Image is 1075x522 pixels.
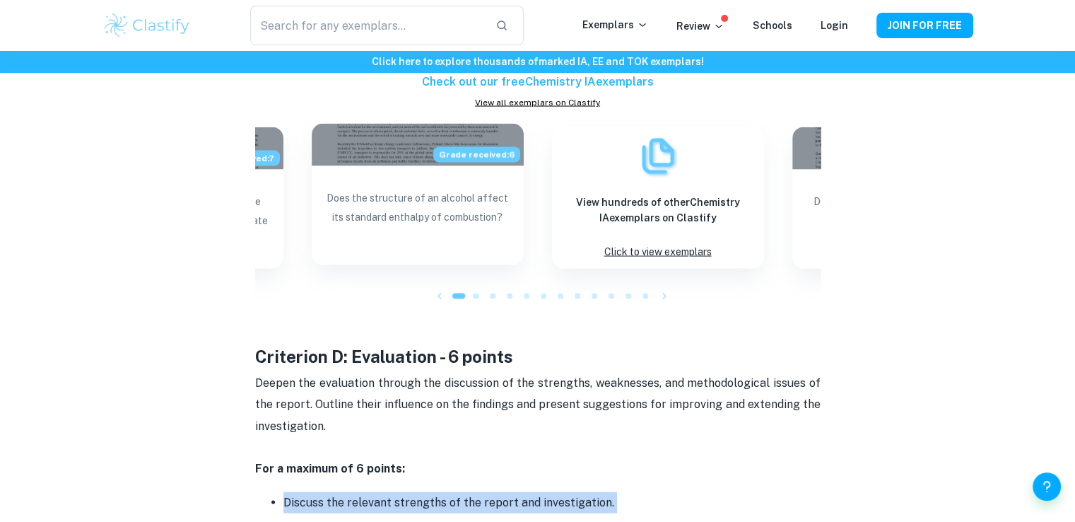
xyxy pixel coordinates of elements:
[433,147,520,163] span: Grade received: 6
[255,347,513,366] strong: Criterion D: Evaluation - 6 points
[102,11,192,40] img: Clastify logo
[312,127,524,269] a: Blog exemplar: Does the structure of an alcohol affect Grade received:6Does the structure of an a...
[552,127,764,269] a: ExemplarsView hundreds of otherChemistry IAexemplars on ClastifyClick to view exemplars
[637,135,679,178] img: Exemplars
[255,376,823,433] span: Deepen the evaluation through the discussion of the strengths, weaknesses, and methodological iss...
[323,189,512,251] p: Does the structure of an alcohol affect its standard enthalpy of combustion?
[792,127,1004,269] a: Blog exemplar: Does the time of cooking superfoods affeDoes the time of cooking superfoods affect...
[255,96,821,109] a: View all exemplars on Clastify
[563,195,753,226] h6: View hundreds of other Chemistry IA exemplars on Clastify
[876,13,973,38] button: JOIN FOR FREE
[283,492,821,514] p: Discuss the relevant strengths of the report and investigation.
[3,54,1072,69] h6: Click here to explore thousands of marked IA, EE and TOK exemplars !
[250,6,483,45] input: Search for any exemplars...
[753,20,792,31] a: Schools
[255,74,821,91] h6: Check out our free Chemistry IA exemplars
[604,243,712,262] p: Click to view exemplars
[821,20,848,31] a: Login
[582,17,648,33] p: Exemplars
[676,18,724,34] p: Review
[255,462,405,475] strong: For a maximum of 6 points:
[804,192,993,255] p: Does the time of cooking superfoods affect the vitamin C content that leaches into the water?
[1033,472,1061,501] button: Help and Feedback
